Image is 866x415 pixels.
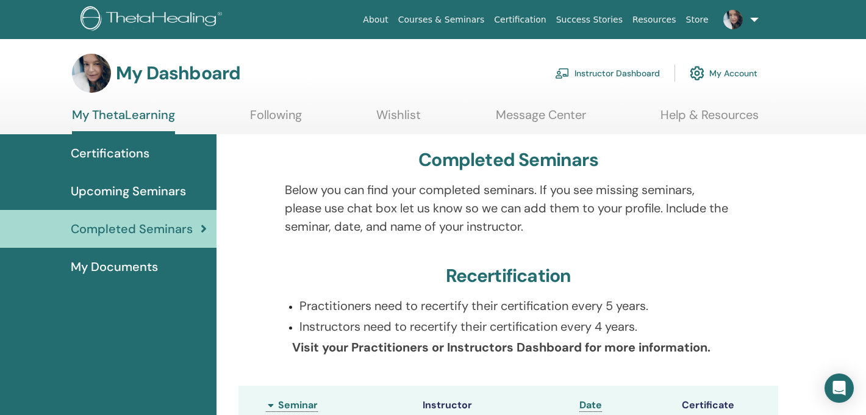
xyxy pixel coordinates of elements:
[723,10,743,29] img: default.jpg
[376,107,421,131] a: Wishlist
[825,374,854,403] div: Open Intercom Messenger
[660,107,759,131] a: Help & Resources
[285,181,731,236] p: Below you can find your completed seminars. If you see missing seminars, please use chat box let ...
[71,182,186,200] span: Upcoming Seminars
[555,60,660,87] a: Instructor Dashboard
[116,62,240,84] h3: My Dashboard
[358,9,393,31] a: About
[418,149,598,171] h3: Completed Seminars
[299,297,731,315] p: Practitioners need to recertify their certification every 5 years.
[579,399,602,412] a: Date
[71,144,149,162] span: Certifications
[690,63,704,84] img: cog.svg
[496,107,586,131] a: Message Center
[250,107,302,131] a: Following
[555,68,570,79] img: chalkboard-teacher.svg
[551,9,628,31] a: Success Stories
[72,54,111,93] img: default.jpg
[299,317,731,336] p: Instructors need to recertify their certification every 4 years.
[579,399,602,411] span: Date
[489,9,551,31] a: Certification
[628,9,681,31] a: Resources
[292,339,710,355] b: Visit your Practitioners or Instructors Dashboard for more information.
[72,107,175,134] a: My ThetaLearning
[71,258,158,276] span: My Documents
[446,265,571,287] h3: Recertification
[81,6,226,34] img: logo.png
[71,220,193,238] span: Completed Seminars
[681,9,714,31] a: Store
[393,9,490,31] a: Courses & Seminars
[690,60,757,87] a: My Account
